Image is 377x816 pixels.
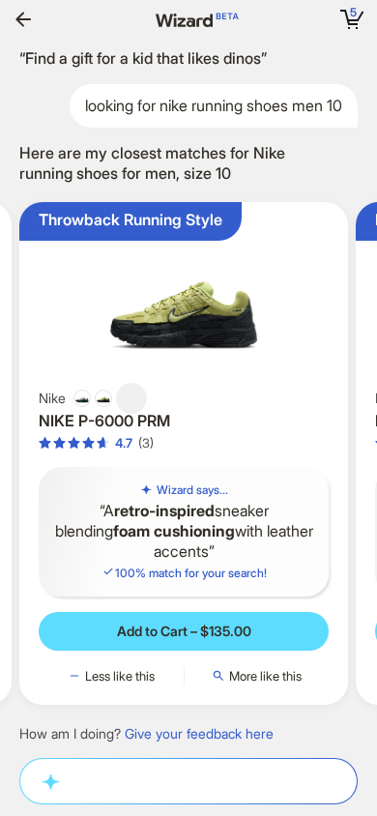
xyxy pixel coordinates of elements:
img: NIKE P-6000 PRM [27,210,340,389]
span: Nike [39,390,66,407]
div: Throwback Running Style [39,202,222,238]
span: More like this [229,668,302,684]
span: star [39,437,51,450]
button: Less like this [39,666,184,685]
span: Less like this [85,668,155,684]
div: looking for nike running shoes men 10 [70,84,358,128]
span: 5 [350,5,357,19]
b: foam cushioning [113,521,235,540]
span: star [53,437,66,450]
img: Vast Grey/Fir/Limelight/Vast Grey [74,391,90,406]
div: (3) [138,435,154,452]
div: Throwback Running StyleNIKE P-6000 PRMNikeVast Grey/Fir/Limelight/Vast GreyLimelight/Dark Smoke G... [19,202,348,705]
h3: NIKE P-6000 PRM [39,411,329,431]
span: star [97,437,109,450]
div: How am I doing? [19,725,274,743]
img: Limelight/Dark Smoke Grey/Limelight [96,391,111,406]
div: 4.7 out of 5 stars [39,435,132,452]
a: Give your feedback here [125,725,274,742]
button: More like this [185,666,330,685]
button: Add to Cart – $135.00 [39,612,329,651]
span: Add to Cart – $135.00 [117,623,251,640]
div: 4.7 [115,435,132,452]
q: A sneaker blending with leather accents [54,501,313,561]
b: retro-inspired [114,501,215,520]
span: star [68,437,80,450]
span: 100 % match for your search! [101,566,267,580]
div: Here are my closest matches for Nike running shoes for men, size 10 [19,143,309,184]
h5: Wizard says... [157,482,228,498]
span: star [82,437,95,450]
